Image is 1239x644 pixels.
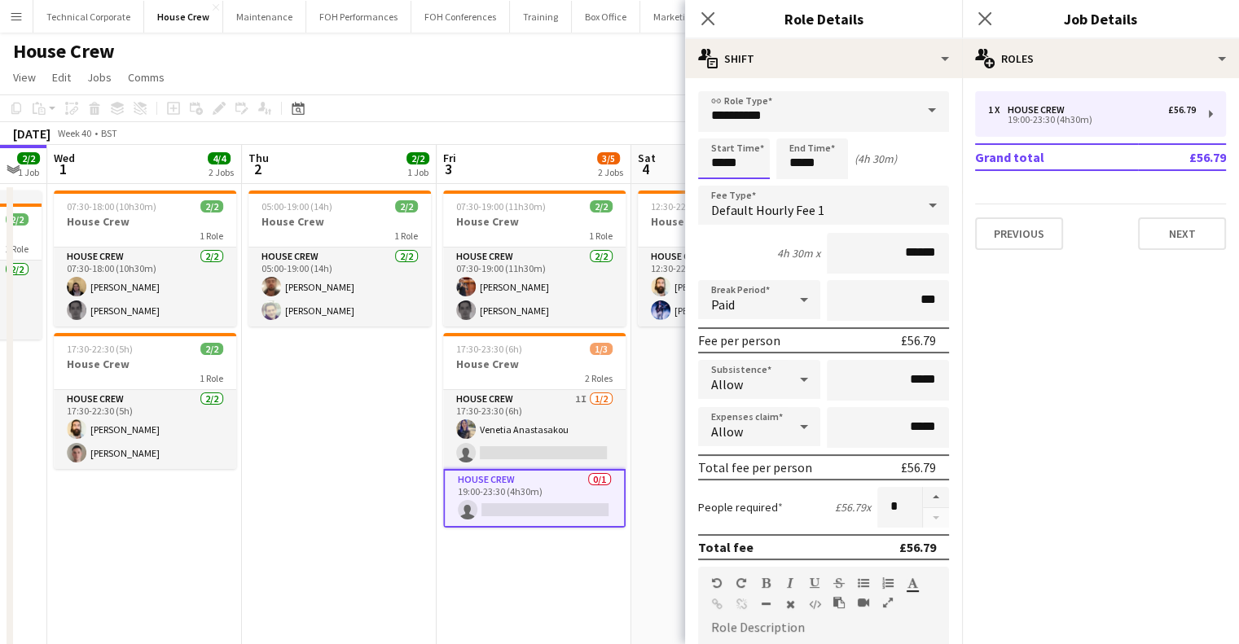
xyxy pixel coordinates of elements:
[835,500,871,515] div: £56.79 x
[572,1,640,33] button: Box Office
[711,296,735,313] span: Paid
[698,539,754,555] div: Total fee
[33,1,144,33] button: Technical Corporate
[87,70,112,85] span: Jobs
[246,160,269,178] span: 2
[975,144,1138,170] td: Grand total
[907,576,918,589] button: Text Color
[5,243,29,255] span: 1 Role
[590,343,613,355] span: 1/3
[899,539,936,555] div: £56.79
[736,576,747,589] button: Redo
[7,67,42,88] a: View
[855,151,897,166] div: (4h 30m)
[833,576,845,589] button: Strikethrough
[1138,144,1226,170] td: £56.79
[638,214,820,229] h3: House Crew
[52,70,71,85] span: Edit
[809,598,820,611] button: HTML Code
[306,1,411,33] button: FOH Performances
[67,343,133,355] span: 17:30-22:30 (5h)
[1008,104,1071,116] div: House Crew
[923,487,949,508] button: Increase
[248,191,431,326] div: 05:00-19:00 (14h)2/2House Crew1 RoleHouse Crew2/205:00-19:00 (14h)[PERSON_NAME][PERSON_NAME]
[988,116,1196,124] div: 19:00-23:30 (4h30m)
[638,191,820,326] div: 12:30-22:30 (10h)2/2House Crew1 RoleHouse Crew2/212:30-22:30 (10h)[PERSON_NAME][PERSON_NAME]
[54,248,236,326] app-card-role: House Crew2/207:30-18:00 (10h30m)[PERSON_NAME][PERSON_NAME]
[17,152,40,164] span: 2/2
[407,166,428,178] div: 1 Job
[510,1,572,33] button: Training
[54,151,75,165] span: Wed
[597,152,620,164] span: 3/5
[443,191,626,326] div: 07:30-19:00 (11h30m)2/2House Crew1 RoleHouse Crew2/207:30-19:00 (11h30m)[PERSON_NAME][PERSON_NAME]
[261,200,332,212] span: 05:00-19:00 (14h)
[760,598,771,611] button: Horizontal Line
[208,152,231,164] span: 4/4
[711,423,743,440] span: Allow
[784,598,796,611] button: Clear Formatting
[809,576,820,589] button: Underline
[711,376,743,392] span: Allow
[456,200,546,212] span: 07:30-19:00 (11h30m)
[54,127,94,139] span: Week 40
[443,248,626,326] app-card-role: House Crew2/207:30-19:00 (11h30m)[PERSON_NAME][PERSON_NAME]
[711,576,723,589] button: Undo
[441,160,456,178] span: 3
[975,217,1063,250] button: Previous
[651,200,722,212] span: 12:30-22:30 (10h)
[784,576,796,589] button: Italic
[590,200,613,212] span: 2/2
[711,202,824,218] span: Default Hourly Fee 1
[698,332,780,348] div: Fee per person
[589,230,613,242] span: 1 Role
[685,39,962,78] div: Shift
[54,333,236,469] app-job-card: 17:30-22:30 (5h)2/2House Crew1 RoleHouse Crew2/217:30-22:30 (5h)[PERSON_NAME][PERSON_NAME]
[456,343,522,355] span: 17:30-23:30 (6h)
[223,1,306,33] button: Maintenance
[858,576,869,589] button: Unordered List
[962,8,1239,29] h3: Job Details
[54,357,236,371] h3: House Crew
[901,459,936,475] div: £56.79
[685,8,962,29] h3: Role Details
[200,372,223,384] span: 1 Role
[443,390,626,469] app-card-role: House Crew1I1/217:30-23:30 (6h)Venetia Anastasakou
[46,67,77,88] a: Edit
[6,213,29,226] span: 2/2
[406,152,429,164] span: 2/2
[13,125,51,142] div: [DATE]
[882,576,894,589] button: Ordered List
[638,151,656,165] span: Sat
[54,191,236,326] app-job-card: 07:30-18:00 (10h30m)2/2House Crew1 RoleHouse Crew2/207:30-18:00 (10h30m)[PERSON_NAME][PERSON_NAME]
[777,246,820,261] div: 4h 30m x
[101,127,117,139] div: BST
[200,343,223,355] span: 2/2
[443,214,626,229] h3: House Crew
[67,200,156,212] span: 07:30-18:00 (10h30m)
[638,248,820,326] app-card-role: House Crew2/212:30-22:30 (10h)[PERSON_NAME][PERSON_NAME]
[833,596,845,609] button: Paste as plain text
[598,166,623,178] div: 2 Jobs
[1138,217,1226,250] button: Next
[13,70,36,85] span: View
[640,1,710,33] button: Marketing
[248,214,431,229] h3: House Crew
[395,200,418,212] span: 2/2
[51,160,75,178] span: 1
[443,333,626,528] app-job-card: 17:30-23:30 (6h)1/3House Crew2 RolesHouse Crew1I1/217:30-23:30 (6h)Venetia Anastasakou House Crew...
[209,166,234,178] div: 2 Jobs
[962,39,1239,78] div: Roles
[394,230,418,242] span: 1 Role
[882,596,894,609] button: Fullscreen
[200,230,223,242] span: 1 Role
[18,166,39,178] div: 1 Job
[13,39,115,64] h1: House Crew
[411,1,510,33] button: FOH Conferences
[248,248,431,326] app-card-role: House Crew2/205:00-19:00 (14h)[PERSON_NAME][PERSON_NAME]
[760,576,771,589] button: Bold
[988,104,1008,116] div: 1 x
